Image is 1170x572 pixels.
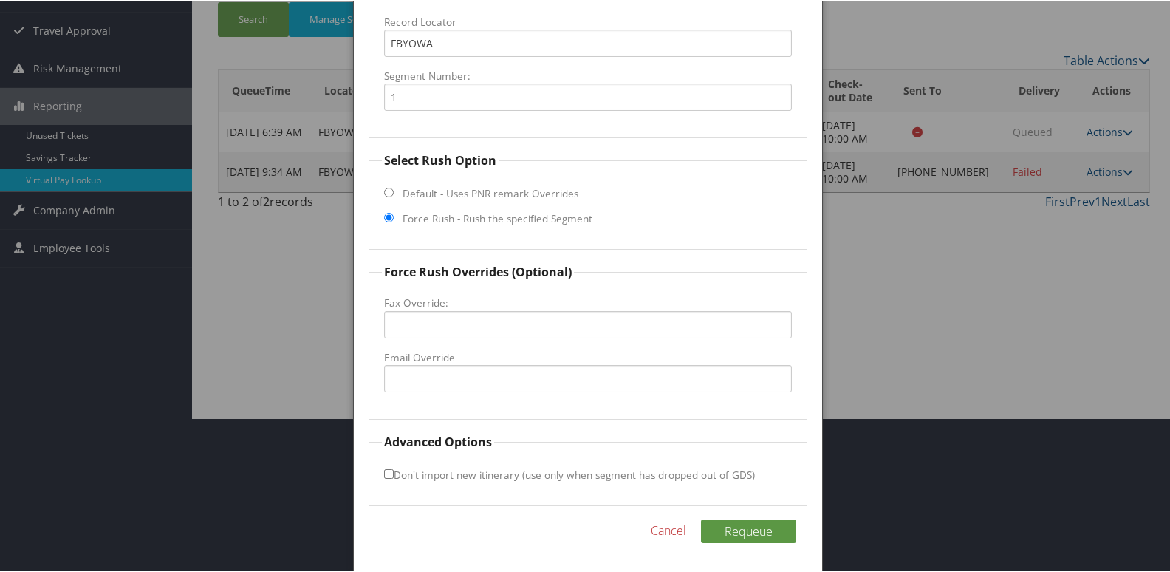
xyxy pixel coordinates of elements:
[384,468,394,477] input: Don't import new itinerary (use only when segment has dropped out of GDS)
[382,150,499,168] legend: Select Rush Option
[384,349,793,364] label: Email Override
[701,518,796,542] button: Requeue
[382,262,574,279] legend: Force Rush Overrides (Optional)
[384,460,755,487] label: Don't import new itinerary (use only when segment has dropped out of GDS)
[382,432,494,449] legend: Advanced Options
[384,294,793,309] label: Fax Override:
[384,13,793,28] label: Record Locator
[403,210,592,225] label: Force Rush - Rush the specified Segment
[384,67,793,82] label: Segment Number:
[651,520,686,538] a: Cancel
[403,185,578,200] label: Default - Uses PNR remark Overrides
